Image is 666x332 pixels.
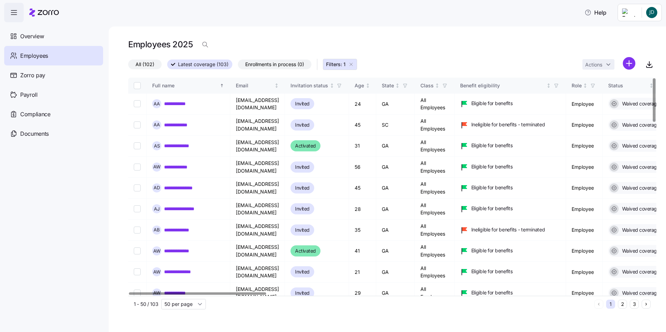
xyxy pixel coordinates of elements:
[471,121,545,128] span: Ineligible for benefits - terminated
[154,207,160,211] span: A J
[471,289,513,296] span: Eligible for benefits
[471,268,513,275] span: Eligible for benefits
[295,226,310,234] span: Invited
[326,61,346,68] span: Filters: 1
[620,142,660,149] span: Waived coverage
[245,60,304,69] span: Enrollments in process (0)
[20,52,48,60] span: Employees
[566,283,603,303] td: Employee
[460,82,545,89] div: Benefit eligibility
[230,177,285,198] td: [EMAIL_ADDRESS][DOMAIN_NAME]
[134,227,141,234] input: Select record 7
[376,114,415,135] td: SC
[594,300,603,309] button: Previous page
[295,163,310,171] span: Invited
[471,163,513,170] span: Eligible for benefits
[134,290,141,297] input: Select record 10
[134,184,141,191] input: Select record 5
[415,262,455,283] td: All Employees
[584,8,606,17] span: Help
[134,301,158,308] span: 1 - 50 / 103
[546,83,551,88] div: Not sorted
[471,226,545,233] span: Ineligible for benefits - terminated
[4,26,103,46] a: Overview
[620,290,660,297] span: Waived coverage
[455,78,566,94] th: Benefit eligibilityNot sorted
[376,136,415,157] td: GA
[376,283,415,303] td: GA
[323,59,357,70] button: Filters: 1
[620,205,660,212] span: Waived coverage
[376,262,415,283] td: GA
[349,157,376,177] td: 56
[566,136,603,157] td: Employee
[566,94,603,114] td: Employee
[376,94,415,114] td: GA
[608,82,648,89] div: Status
[646,7,657,18] img: b27349cbd613b19dc6d57601b9c7822e
[355,82,364,89] div: Age
[582,59,614,70] button: Actions
[566,240,603,261] td: Employee
[620,227,660,234] span: Waived coverage
[349,240,376,261] td: 41
[415,199,455,220] td: All Employees
[620,121,660,128] span: Waived coverage
[274,83,279,88] div: Not sorted
[154,102,160,106] span: A A
[230,78,285,94] th: EmailNot sorted
[623,57,635,70] svg: add icon
[230,157,285,177] td: [EMAIL_ADDRESS][DOMAIN_NAME]
[415,136,455,157] td: All Employees
[415,220,455,240] td: All Employees
[134,142,141,149] input: Select record 3
[230,136,285,157] td: [EMAIL_ADDRESS][DOMAIN_NAME]
[376,240,415,261] td: GA
[376,177,415,198] td: GA
[152,82,218,89] div: Full name
[349,262,376,283] td: 21
[376,199,415,220] td: GA
[295,121,310,129] span: Invited
[630,300,639,309] button: 3
[153,291,161,295] span: A W
[4,46,103,65] a: Employees
[415,240,455,261] td: All Employees
[147,78,230,94] th: Full nameSorted ascending
[649,83,654,88] div: Not sorted
[349,199,376,220] td: 28
[566,220,603,240] td: Employee
[4,85,103,104] a: Payroll
[219,83,224,88] div: Sorted ascending
[471,247,513,254] span: Eligible for benefits
[620,247,660,254] span: Waived coverage
[583,83,588,88] div: Not sorted
[642,300,651,309] button: Next page
[620,268,660,275] span: Waived coverage
[295,100,310,108] span: Invited
[471,205,513,212] span: Eligible for benefits
[230,283,285,303] td: [EMAIL_ADDRESS][DOMAIN_NAME]
[376,78,415,94] th: StateNot sorted
[471,100,513,107] span: Eligible for benefits
[415,94,455,114] td: All Employees
[435,83,440,88] div: Not sorted
[566,78,603,94] th: RoleNot sorted
[415,283,455,303] td: All Employees
[620,184,660,191] span: Waived coverage
[134,82,141,89] input: Select all records
[349,136,376,157] td: 31
[415,157,455,177] td: All Employees
[415,114,455,135] td: All Employees
[134,100,141,107] input: Select record 1
[295,142,316,150] span: Activated
[236,82,273,89] div: Email
[154,122,160,127] span: A A
[579,6,612,19] button: Help
[572,82,582,89] div: Role
[566,262,603,283] td: Employee
[349,177,376,198] td: 45
[566,199,603,220] td: Employee
[376,157,415,177] td: GA
[230,114,285,135] td: [EMAIL_ADDRESS][DOMAIN_NAME]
